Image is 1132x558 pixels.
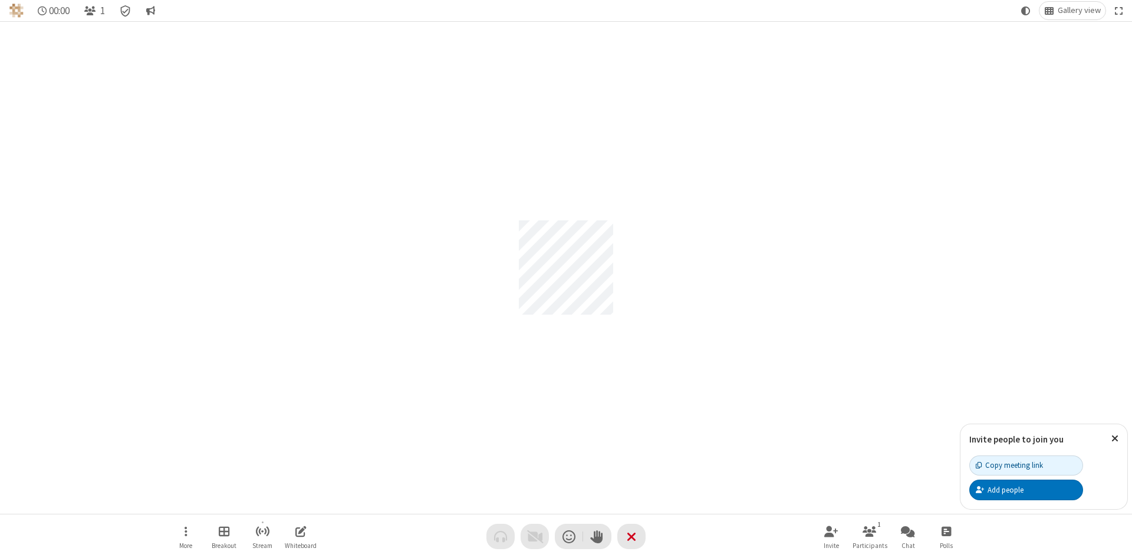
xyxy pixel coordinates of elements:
[583,524,611,549] button: Raise hand
[969,480,1083,500] button: Add people
[206,520,242,553] button: Manage Breakout Rooms
[49,5,70,16] span: 00:00
[824,542,839,549] span: Invite
[79,2,110,19] button: Open participant list
[179,542,192,549] span: More
[555,524,583,549] button: Send a reaction
[617,524,646,549] button: End or leave meeting
[969,434,1064,445] label: Invite people to join you
[814,520,849,553] button: Invite participants (Alt+I)
[252,542,272,549] span: Stream
[212,542,236,549] span: Breakout
[245,520,280,553] button: Start streaming
[285,542,317,549] span: Whiteboard
[114,2,137,19] div: Meeting details Encryption enabled
[853,542,887,549] span: Participants
[521,524,549,549] button: Video
[852,520,887,553] button: Open participant list
[969,455,1083,476] button: Copy meeting link
[976,460,1043,471] div: Copy meeting link
[1039,2,1105,19] button: Change layout
[9,4,24,18] img: QA Selenium DO NOT DELETE OR CHANGE
[1016,2,1035,19] button: Using system theme
[1058,6,1101,15] span: Gallery view
[890,520,926,553] button: Open chat
[940,542,953,549] span: Polls
[168,520,203,553] button: Open menu
[283,520,318,553] button: Open shared whiteboard
[141,2,160,19] button: Conversation
[486,524,515,549] button: Audio problem - check your Internet connection or call by phone
[1110,2,1128,19] button: Fullscreen
[100,5,105,16] span: 1
[33,2,75,19] div: Timer
[901,542,915,549] span: Chat
[874,519,884,530] div: 1
[929,520,964,553] button: Open poll
[1103,424,1127,453] button: Close popover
